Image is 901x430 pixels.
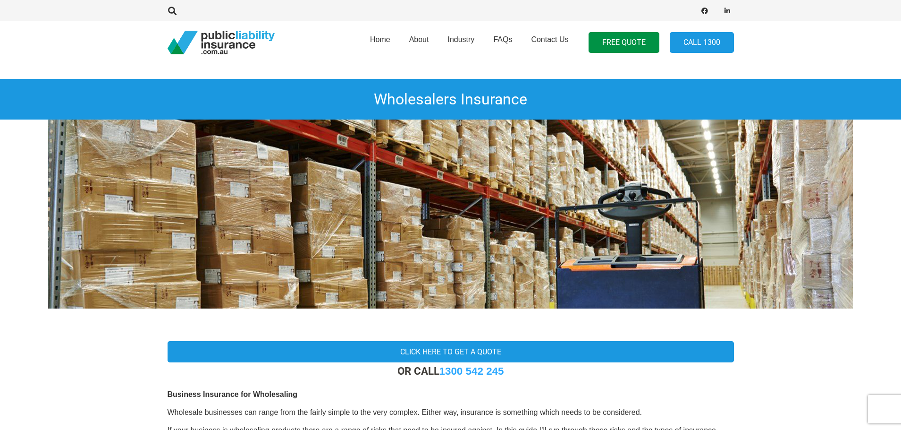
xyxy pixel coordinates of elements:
[589,32,659,53] a: FREE QUOTE
[447,35,474,43] span: Industry
[397,365,504,377] strong: OR CALL
[400,18,438,67] a: About
[438,18,484,67] a: Industry
[531,35,568,43] span: Contact Us
[670,32,734,53] a: Call 1300
[168,407,734,418] p: Wholesale businesses can range from the fairly simple to the very complex. Either way, insurance ...
[522,18,578,67] a: Contact Us
[163,7,182,15] a: Search
[698,4,711,17] a: Facebook
[361,18,400,67] a: Home
[721,4,734,17] a: LinkedIn
[484,18,522,67] a: FAQs
[168,390,298,398] b: Business Insurance for Wholesaling
[493,35,512,43] span: FAQs
[168,31,275,54] a: pli_logotransparent
[439,365,504,377] a: 1300 542 245
[48,120,853,309] img: Product Liability Insurance
[168,341,734,362] a: Click here to get a quote
[370,35,390,43] span: Home
[409,35,429,43] span: About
